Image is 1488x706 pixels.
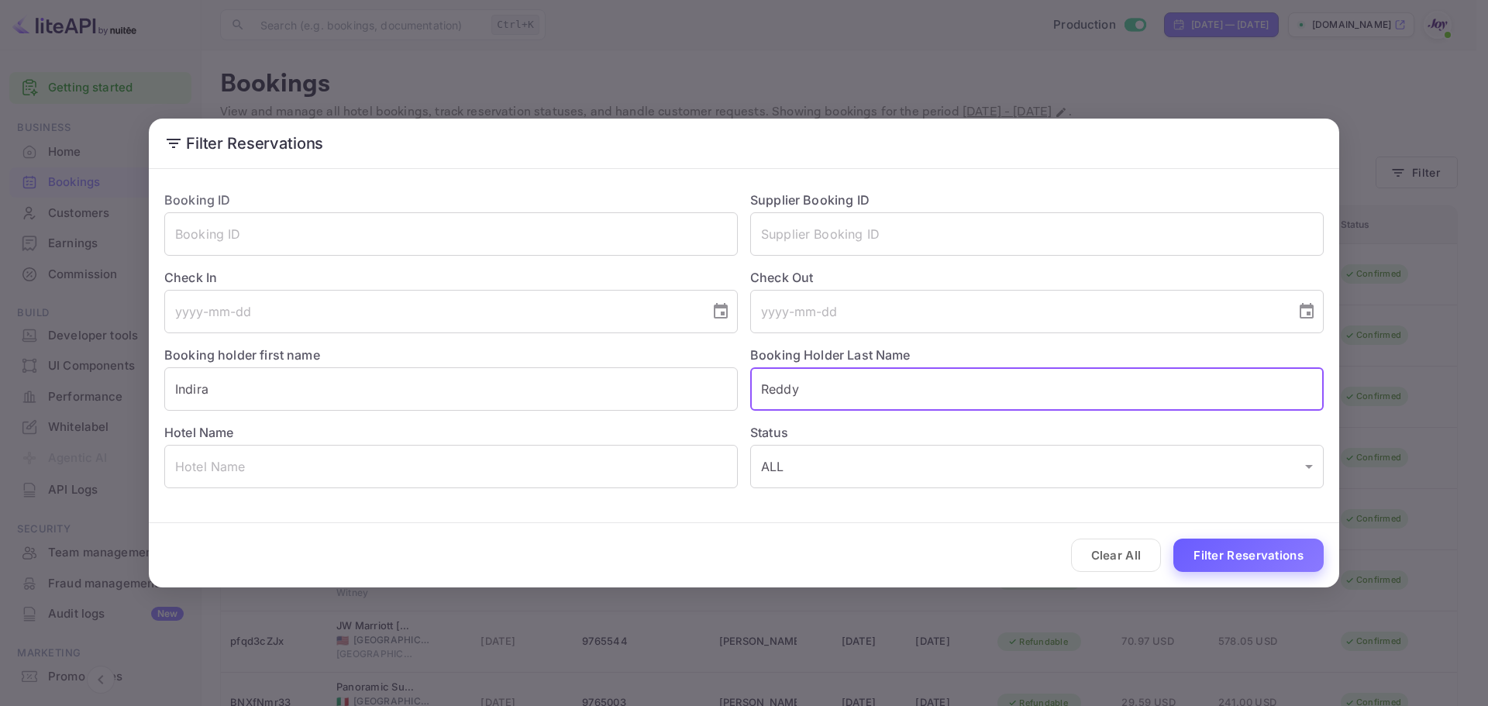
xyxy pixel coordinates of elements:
[750,268,1324,287] label: Check Out
[164,425,234,440] label: Hotel Name
[164,367,738,411] input: Holder First Name
[149,119,1339,168] h2: Filter Reservations
[750,212,1324,256] input: Supplier Booking ID
[750,445,1324,488] div: ALL
[164,445,738,488] input: Hotel Name
[1291,296,1322,327] button: Choose date
[750,347,911,363] label: Booking Holder Last Name
[705,296,736,327] button: Choose date
[164,192,231,208] label: Booking ID
[1071,539,1162,572] button: Clear All
[750,367,1324,411] input: Holder Last Name
[164,290,699,333] input: yyyy-mm-dd
[1173,539,1324,572] button: Filter Reservations
[164,347,320,363] label: Booking holder first name
[750,423,1324,442] label: Status
[750,192,870,208] label: Supplier Booking ID
[164,268,738,287] label: Check In
[164,212,738,256] input: Booking ID
[750,290,1285,333] input: yyyy-mm-dd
